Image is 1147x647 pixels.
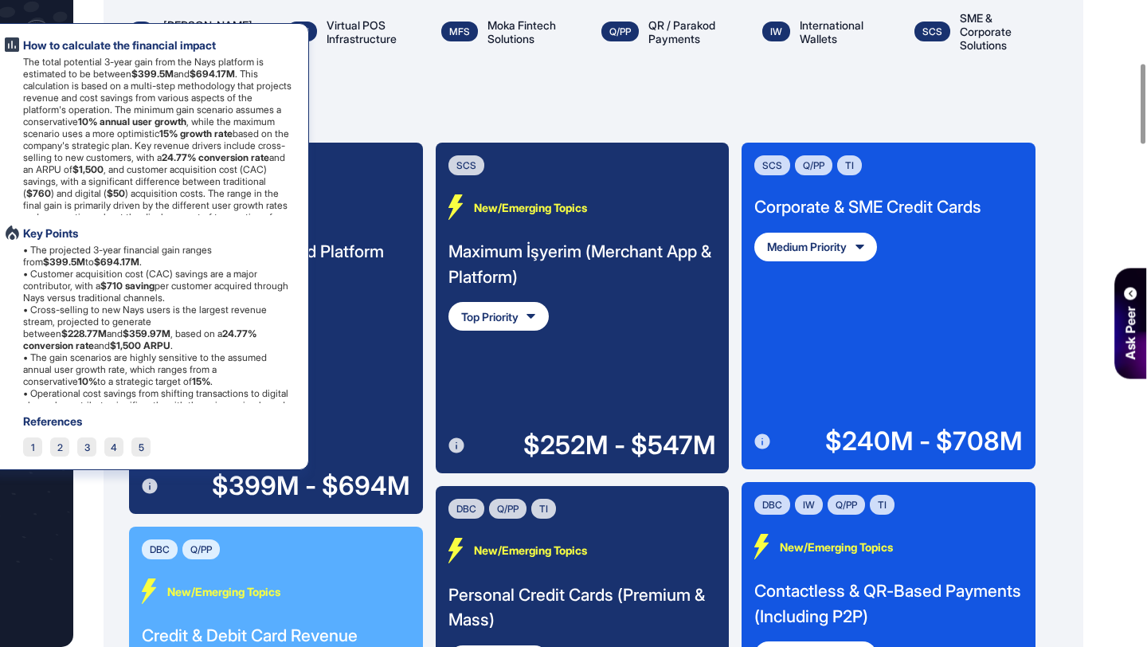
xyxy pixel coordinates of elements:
strong: $694.17M [190,68,235,80]
a: 4 [104,437,123,457]
div: Key Points [23,226,78,240]
strong: $359.97M [123,327,170,339]
div: Maximum İşyerim (Merchant App & Platform) [448,239,717,289]
strong: $710 saving [100,280,155,292]
div: TI [837,155,862,175]
div: Q/PP [795,155,832,175]
div: Q/PP [489,499,527,519]
div: How to calculate the financial impact [23,38,216,52]
strong: 15% growth rate [159,127,233,139]
span: Medium Priority [767,238,847,255]
a: 2 [50,437,69,457]
span: MFS [441,22,478,41]
div: $252M - $547M [523,429,716,461]
strong: $1,500 [72,163,104,175]
span: Moka Fintech Solutions [487,18,567,45]
strong: $399.5M [43,256,85,268]
span: TI [129,22,154,41]
span: QR / Parakod Payments [648,18,728,45]
span: Virtual POS Infrastructure [327,18,406,45]
div: SCS [754,155,790,175]
strong: $228.77M [61,327,107,339]
span: SME & Corporate Solutions [960,11,1039,52]
strong: 24.77% conversion rate [162,151,269,163]
div: entrapeer-logo [22,20,51,49]
span: [PERSON_NAME] Integration [163,18,252,45]
strong: 15% [192,375,210,387]
div: New/Emerging Topics [142,578,410,604]
div: TI [531,499,556,519]
div: DBC [142,539,178,559]
strong: $1,500 ARPU [110,339,170,351]
span: VPI [287,22,317,41]
strong: $694.17M [94,256,139,268]
p: The total potential 3-year gain from the Nays platform is estimated to be between and . This calc... [23,56,296,259]
a: 3 [77,437,96,457]
div: New/Emerging Topics [754,534,1023,559]
div: SCS [448,155,484,175]
strong: $760 [26,187,51,199]
div: Ask Peer [1121,307,1140,360]
div: Corporate & SME Credit Cards [754,194,981,220]
span: IW [762,22,790,41]
span: Top Priority [461,308,519,325]
span: SCS [914,22,950,41]
a: 1 [23,437,42,457]
div: $240M - $708M [825,425,1023,457]
p: • The projected 3-year financial gain ranges from to . • Customer acquisition cost (CAC) savings ... [23,244,296,423]
span: International Wallets [800,18,879,45]
span: Q/PP [601,22,639,41]
div: $399M - $694M [212,470,410,501]
strong: $50 [107,187,125,199]
strong: 10% [78,375,97,387]
div: New/Emerging Topics [448,194,717,220]
div: Contactless & QR-Based Payments (Including P2P) [754,578,1023,629]
strong: $399.5M [131,68,174,80]
div: New/Emerging Topics [448,538,717,563]
a: 5 [131,437,151,457]
div: DBC [448,499,484,519]
div: DBC [754,495,790,515]
div: TI [870,495,895,515]
div: Personal Credit Cards (Premium & Mass) [448,582,717,633]
strong: 24.77% conversion rate [23,327,256,351]
strong: 10% annual user growth [78,116,186,127]
div: References [4,413,151,429]
div: Q/PP [182,539,220,559]
div: IW [795,495,823,515]
div: Q/PP [828,495,865,515]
